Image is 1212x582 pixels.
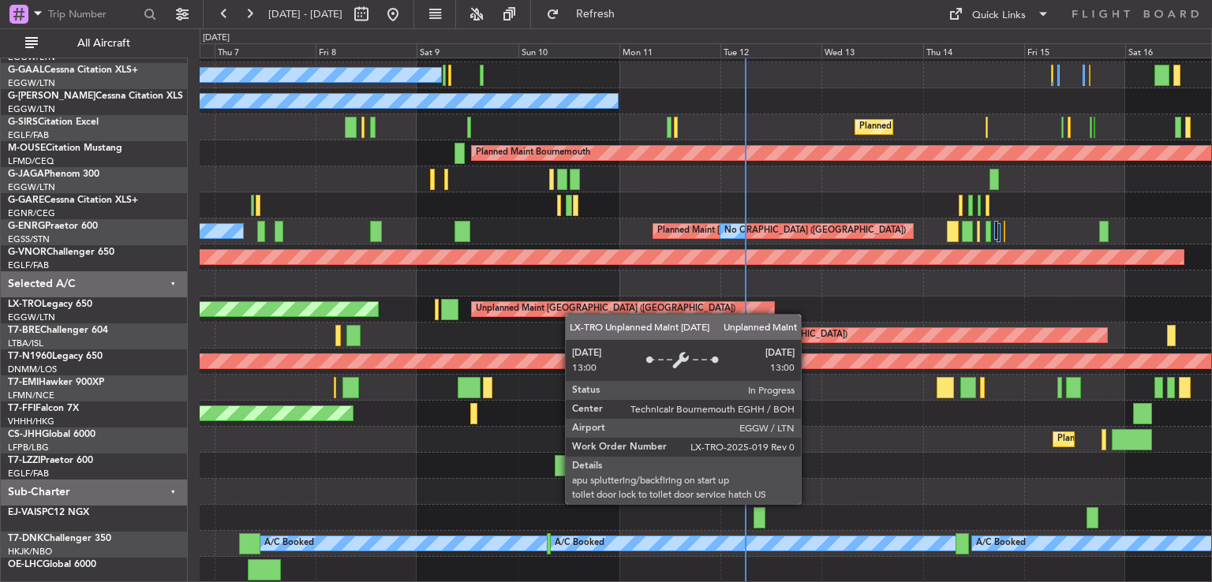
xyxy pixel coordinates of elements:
div: Wed 13 [821,43,922,58]
span: T7-BRE [8,326,40,335]
div: A/C Booked [555,532,604,555]
a: EGLF/FAB [8,129,49,141]
a: G-VNORChallenger 650 [8,248,114,257]
a: VHHH/HKG [8,416,54,427]
span: All Aircraft [41,38,166,49]
input: Trip Number [48,2,139,26]
div: Unplanned Maint [GEOGRAPHIC_DATA] ([GEOGRAPHIC_DATA]) [476,297,735,321]
a: LFMD/CEQ [8,155,54,167]
a: LFPB/LBG [8,442,49,453]
a: CS-JHHGlobal 6000 [8,430,95,439]
span: LX-TRO [8,300,42,309]
div: [DATE] [203,32,230,45]
span: G-VNOR [8,248,47,257]
span: [DATE] - [DATE] [268,7,342,21]
a: HKJK/NBO [8,546,52,558]
span: T7-LZZI [8,456,40,465]
div: Planned Maint Bournemouth [476,141,590,165]
span: G-GARE [8,196,44,205]
a: G-GARECessna Citation XLS+ [8,196,138,205]
div: A/C Booked [976,532,1026,555]
div: Thu 14 [923,43,1024,58]
button: All Aircraft [17,31,171,56]
span: T7-FFI [8,404,36,413]
a: G-GAALCessna Citation XLS+ [8,65,138,75]
a: EGLF/FAB [8,259,49,271]
span: T7-EMI [8,378,39,387]
div: Planned Maint Warsaw ([GEOGRAPHIC_DATA]) [657,323,847,347]
a: DNMM/LOS [8,364,57,375]
a: T7-N1960Legacy 650 [8,352,103,361]
span: G-ENRG [8,222,45,231]
a: EGLF/FAB [8,468,49,479]
a: LTBA/ISL [8,338,43,349]
a: G-ENRGPraetor 600 [8,222,98,231]
span: EJ-VAIS [8,508,42,517]
a: OE-LHCGlobal 6000 [8,560,96,569]
div: Sun 10 [518,43,619,58]
div: No Crew [724,219,761,243]
div: Tue 12 [720,43,821,58]
div: A/C Booked [264,532,314,555]
span: T7-DNK [8,534,43,543]
span: Refresh [563,9,629,20]
a: EGNR/CEG [8,207,55,219]
div: Fri 15 [1024,43,1125,58]
div: Fri 8 [316,43,417,58]
a: T7-BREChallenger 604 [8,326,108,335]
a: T7-FFIFalcon 7X [8,404,79,413]
a: EGGW/LTN [8,181,55,193]
button: Quick Links [941,2,1057,27]
span: G-[PERSON_NAME] [8,91,95,101]
a: LX-TROLegacy 650 [8,300,92,309]
button: Refresh [539,2,634,27]
span: G-GAAL [8,65,44,75]
div: Quick Links [972,8,1026,24]
span: M-OUSE [8,144,46,153]
a: G-JAGAPhenom 300 [8,170,99,179]
div: Thu 7 [215,43,316,58]
span: CS-JHH [8,430,42,439]
div: Mon 11 [619,43,720,58]
a: T7-LZZIPraetor 600 [8,456,93,465]
a: LFMN/NCE [8,390,54,401]
div: Sat 9 [417,43,518,58]
a: T7-EMIHawker 900XP [8,378,104,387]
a: EGGW/LTN [8,312,55,323]
div: Planned Maint [GEOGRAPHIC_DATA] ([GEOGRAPHIC_DATA]) [657,219,906,243]
span: T7-N1960 [8,352,52,361]
a: T7-DNKChallenger 350 [8,534,111,543]
div: Planned Maint [GEOGRAPHIC_DATA] ([GEOGRAPHIC_DATA]) [653,427,901,451]
span: G-SIRS [8,118,38,127]
a: G-[PERSON_NAME]Cessna Citation XLS [8,91,183,101]
a: EGGW/LTN [8,77,55,89]
a: M-OUSECitation Mustang [8,144,122,153]
a: EGGW/LTN [8,103,55,115]
span: OE-LHC [8,560,43,569]
span: G-JAGA [8,170,44,179]
a: EGSS/STN [8,233,50,245]
div: Planned Maint [GEOGRAPHIC_DATA] ([GEOGRAPHIC_DATA]) [859,115,1108,139]
a: EJ-VAISPC12 NGX [8,508,89,517]
a: G-SIRSCitation Excel [8,118,99,127]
